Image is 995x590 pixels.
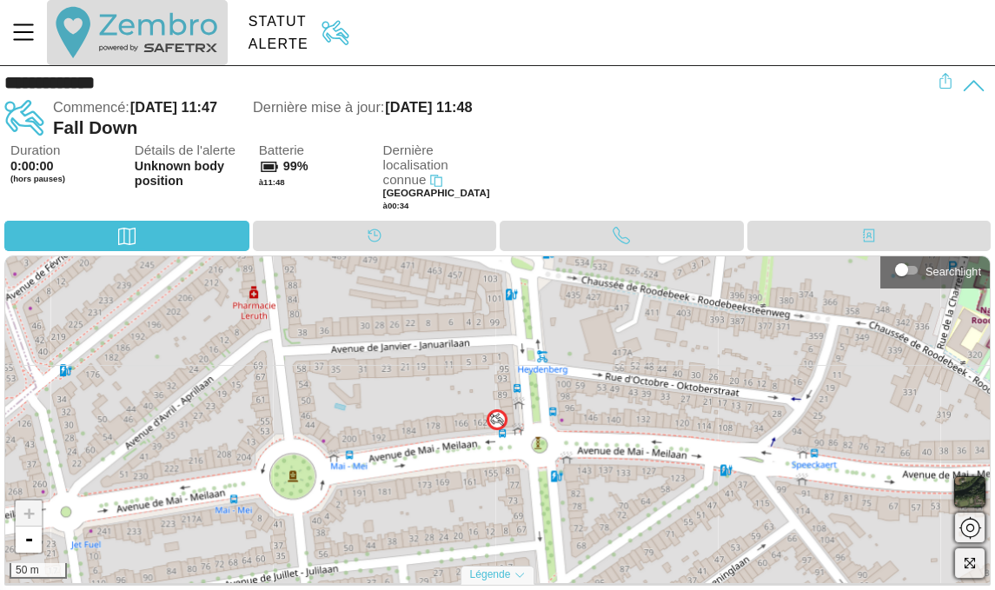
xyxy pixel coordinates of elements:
span: [DATE] 11:47 [130,99,217,115]
span: Détails de l'alerte [135,143,246,158]
div: Carte [4,221,249,251]
div: Contacts [747,221,992,251]
span: (hors pauses) [10,174,122,184]
span: [GEOGRAPHIC_DATA] [383,188,490,198]
div: Searchlight [925,265,981,278]
span: 99% [283,159,308,173]
span: à 11:48 [259,177,285,187]
span: Batterie [259,143,370,158]
span: 0:00:00 [10,159,54,173]
span: [DATE] 11:48 [385,99,472,115]
div: 50 m [10,563,67,579]
span: à 00:34 [383,201,409,210]
a: Zoom out [16,527,42,553]
img: FALL.svg [4,98,44,138]
span: Dernière localisation connue [383,143,448,186]
span: Duration [10,143,122,158]
img: FALL.svg [490,413,504,427]
span: Commencé: [53,99,129,115]
div: Searchlight [889,257,981,283]
div: Alerte [249,36,308,52]
a: Zoom in [16,501,42,527]
div: Fall Down [53,117,938,139]
div: Statut [249,14,308,30]
img: FALL.svg [315,20,355,46]
span: Dernière mise à jour: [253,99,384,115]
div: Calendrier [253,221,497,251]
span: Unknown body position [135,159,246,189]
span: Légende [470,568,511,580]
div: Appel [500,221,744,251]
